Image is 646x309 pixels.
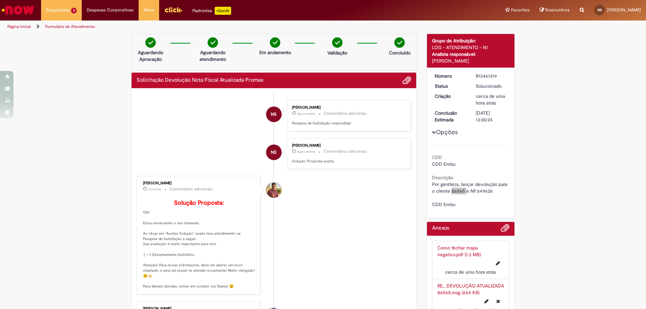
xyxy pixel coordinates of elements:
div: Padroniza [192,7,231,15]
a: Formulário de Atendimento [45,24,95,29]
p: Concluído [389,49,410,56]
img: check-circle-green.png [394,37,405,48]
p: Olá! Estou encerrando o seu chamado. Ao clicar em "Aceitar Solução" avalie meu atendimento na Pes... [143,200,255,289]
p: Aguardando Aprovação [134,49,167,63]
img: check-circle-green.png [208,37,218,48]
div: Solucionado [476,83,507,89]
time: 29/08/2025 11:06:21 [297,112,315,116]
p: Pesquisa de Satisfação respondida! [292,121,404,126]
span: More [144,7,154,13]
span: Favoritos [511,7,530,13]
ul: Trilhas de página [5,21,426,33]
div: [PERSON_NAME] [292,106,404,110]
img: check-circle-green.png [332,37,343,48]
p: +GenAi [215,7,231,15]
span: NS [271,144,277,160]
span: CDD Embu [432,161,456,167]
time: 29/08/2025 10:06:07 [476,93,505,106]
a: Como fechar mapa negativo.pdf (1.3 MB) [437,245,481,258]
p: Em andamento [259,49,291,56]
span: Agora mesmo [297,112,315,116]
button: Adicionar anexos [402,76,411,85]
a: Rascunhos [540,7,570,13]
b: CDD [432,154,442,160]
span: 3 [71,8,77,13]
h2: Anexos [432,225,449,231]
span: Agora mesmo [297,150,315,154]
img: ServiceNow [1,3,35,17]
div: [PERSON_NAME] [432,57,510,64]
span: [PERSON_NAME] [607,7,641,13]
h2: Solicitação Devolução Nota Fiscal Atualizada Promax Histórico de tíquete [137,77,263,83]
a: Página inicial [7,24,31,29]
p: Solução Proposta aceita. [292,159,404,164]
span: Despesas Corporativas [87,7,134,13]
dt: Status [430,83,471,89]
div: [PERSON_NAME] [143,181,255,185]
img: click_logo_yellow_360x200.png [164,5,182,15]
button: Editar nome de arquivo Como fechar mapa negativo.pdf [492,258,504,269]
p: Validação [327,49,347,56]
div: Analista responsável: [432,51,510,57]
p: Aguardando atendimento [196,49,229,63]
button: Editar nome de arquivo RE_ DEVOLUÇÃO ATUALIZADA 86565.msg [480,296,493,307]
small: Comentários adicionais [324,149,367,154]
span: 33m atrás [148,187,161,191]
dt: Criação [430,93,471,100]
span: Rascunhos [545,7,570,13]
span: Requisições [46,7,70,13]
time: 29/08/2025 11:05:58 [297,150,315,154]
span: cerca de uma hora atrás [445,269,496,275]
img: check-circle-green.png [145,37,156,48]
div: R13461319 [476,73,507,79]
b: Descrição [432,175,453,181]
b: Solução Proposta: [174,199,224,207]
div: LOG - ATENDIMENTO - N1 [432,44,510,51]
div: [DATE] 13:00:24 [476,110,507,123]
div: 29/08/2025 10:06:07 [476,93,507,106]
small: Comentários adicionais [324,111,367,116]
span: cerca de uma hora atrás [476,93,505,106]
button: Excluir RE_ DEVOLUÇÃO ATUALIZADA 86565.msg [492,296,504,307]
div: [PERSON_NAME] [292,144,404,148]
dt: Conclusão Estimada [430,110,471,123]
div: Natalia Carolina De Souza [266,145,282,160]
div: Vitor Jeremias Da Silva [266,182,282,198]
dt: Número [430,73,471,79]
small: Comentários adicionais [170,186,213,192]
span: NS [271,106,277,122]
span: Por gentileza, lançar devolução para o cliente 86565 e NF:649626 CDD Embu [432,181,509,207]
div: Natalia Carolina De Souza [266,107,282,122]
time: 29/08/2025 10:33:35 [148,187,161,191]
img: check-circle-green.png [270,37,280,48]
time: 29/08/2025 10:09:50 [445,269,496,275]
a: RE_ DEVOLUÇÃO ATUALIZADA 86565.msg (664 KB) [437,283,504,296]
div: Grupo de Atribuição: [432,37,510,44]
button: Adicionar anexos [501,224,509,236]
span: NS [598,8,602,12]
